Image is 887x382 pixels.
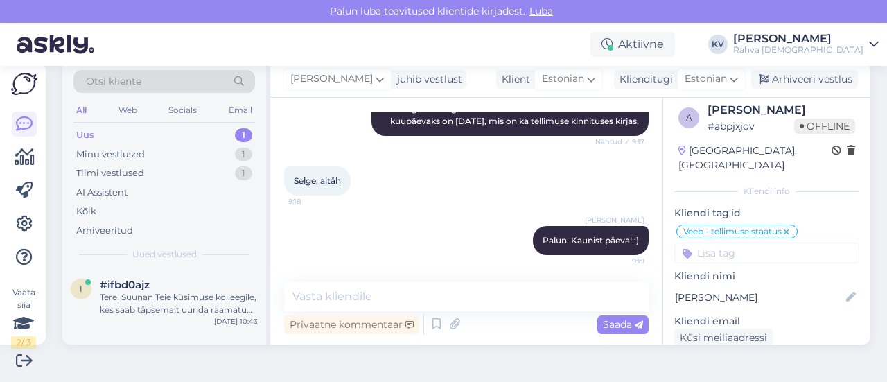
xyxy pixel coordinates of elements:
div: Rahva [DEMOGRAPHIC_DATA] [733,44,863,55]
span: [PERSON_NAME] [290,71,373,87]
div: Klienditugi [614,72,673,87]
div: Kõik [76,205,96,218]
div: Privaatne kommentaar [284,315,419,334]
span: Uued vestlused [132,248,197,261]
span: 9:18 [288,196,340,207]
span: Otsi kliente [86,74,141,89]
div: [PERSON_NAME] [708,102,855,119]
p: Kliendi email [674,314,859,329]
div: Uus [76,128,94,142]
span: Offline [794,119,855,134]
div: Küsi meiliaadressi [674,329,773,347]
div: 1 [235,166,252,180]
div: AI Assistent [76,186,128,200]
p: Kliendi nimi [674,269,859,284]
span: 9:19 [592,256,644,266]
div: [PERSON_NAME] [733,33,863,44]
div: Email [226,101,255,119]
div: Arhiveeri vestlus [751,70,858,89]
input: Lisa tag [674,243,859,263]
div: Vaata siia [11,286,36,349]
span: Selge, aitäh [294,175,341,186]
p: Kliendi tag'id [674,206,859,220]
div: Web [116,101,140,119]
div: All [73,101,89,119]
div: Arhiveeritud [76,224,133,238]
span: Nähtud ✓ 9:17 [592,137,644,147]
span: Saada [603,318,643,331]
span: a [686,112,692,123]
span: i [80,284,82,294]
span: Luba [525,5,557,17]
a: [PERSON_NAME]Rahva [DEMOGRAPHIC_DATA] [733,33,879,55]
div: # abpjxjov [708,119,794,134]
span: Estonian [685,71,727,87]
div: Kliendi info [674,185,859,198]
div: Tere! Suunan Teie küsimuse kolleegile, kes saab täpsemalt uurida raamatu "English for Everyone. Õ... [100,291,258,316]
span: Estonian [542,71,584,87]
img: Askly Logo [11,73,37,95]
input: Lisa nimi [675,290,843,305]
span: #ifbd0ajz [100,279,150,291]
div: juhib vestlust [392,72,462,87]
div: 2 / 3 [11,336,36,349]
div: Tiimi vestlused [76,166,144,180]
div: KV [708,35,728,54]
div: [DATE] 10:43 [214,316,258,327]
span: Veeb - tellimuse staatus [683,227,782,236]
div: [GEOGRAPHIC_DATA], [GEOGRAPHIC_DATA] [678,144,832,173]
div: Aktiivne [590,32,675,57]
div: Socials [166,101,200,119]
div: Klient [496,72,530,87]
span: [PERSON_NAME] [585,215,644,225]
div: 1 [235,148,252,162]
span: Palun. Kaunist päeva! :) [543,235,639,245]
div: 1 [235,128,252,142]
div: Minu vestlused [76,148,145,162]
